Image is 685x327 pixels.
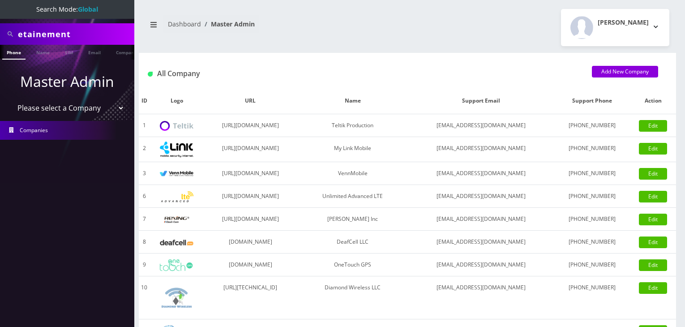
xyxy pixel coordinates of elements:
[204,276,297,319] td: [URL][TECHNICAL_ID]
[639,259,667,271] a: Edit
[561,9,669,46] button: [PERSON_NAME]
[639,120,667,132] a: Edit
[592,66,658,77] a: Add New Company
[160,240,193,245] img: DeafCell LLC
[2,45,26,60] a: Phone
[150,88,204,114] th: Logo
[409,276,554,319] td: [EMAIL_ADDRESS][DOMAIN_NAME]
[409,231,554,254] td: [EMAIL_ADDRESS][DOMAIN_NAME]
[204,88,297,114] th: URL
[139,276,150,319] td: 10
[160,171,193,177] img: VennMobile
[160,215,193,224] img: Rexing Inc
[409,114,554,137] td: [EMAIL_ADDRESS][DOMAIN_NAME]
[297,254,409,276] td: OneTouch GPS
[639,237,667,248] a: Edit
[639,214,667,225] a: Edit
[204,231,297,254] td: [DOMAIN_NAME]
[554,137,630,162] td: [PHONE_NUMBER]
[84,45,105,59] a: Email
[139,254,150,276] td: 9
[409,137,554,162] td: [EMAIL_ADDRESS][DOMAIN_NAME]
[409,185,554,208] td: [EMAIL_ADDRESS][DOMAIN_NAME]
[139,88,150,114] th: ID
[139,185,150,208] td: 6
[148,69,578,78] h1: All Company
[297,114,409,137] td: Teltik Production
[139,162,150,185] td: 3
[639,191,667,202] a: Edit
[639,143,667,155] a: Edit
[639,282,667,294] a: Edit
[148,72,153,77] img: All Company
[139,208,150,231] td: 7
[639,168,667,180] a: Edit
[160,259,193,271] img: OneTouch GPS
[60,45,77,59] a: SIM
[204,208,297,231] td: [URL][DOMAIN_NAME]
[554,162,630,185] td: [PHONE_NUMBER]
[32,45,54,59] a: Name
[78,5,98,13] strong: Global
[36,5,98,13] span: Search Mode:
[204,162,297,185] td: [URL][DOMAIN_NAME]
[201,19,255,29] li: Master Admin
[554,254,630,276] td: [PHONE_NUMBER]
[297,162,409,185] td: VennMobile
[204,137,297,162] td: [URL][DOMAIN_NAME]
[168,20,201,28] a: Dashboard
[297,137,409,162] td: My Link Mobile
[409,208,554,231] td: [EMAIL_ADDRESS][DOMAIN_NAME]
[160,142,193,157] img: My Link Mobile
[20,126,48,134] span: Companies
[554,231,630,254] td: [PHONE_NUMBER]
[204,185,297,208] td: [URL][DOMAIN_NAME]
[160,121,193,131] img: Teltik Production
[139,114,150,137] td: 1
[598,19,649,26] h2: [PERSON_NAME]
[630,88,676,114] th: Action
[111,45,141,59] a: Company
[297,88,409,114] th: Name
[146,15,401,40] nav: breadcrumb
[18,26,132,43] input: Search All Companies
[139,137,150,162] td: 2
[297,231,409,254] td: DeafCell LLC
[409,162,554,185] td: [EMAIL_ADDRESS][DOMAIN_NAME]
[160,191,193,202] img: Unlimited Advanced LTE
[160,281,193,314] img: Diamond Wireless LLC
[554,276,630,319] td: [PHONE_NUMBER]
[297,185,409,208] td: Unlimited Advanced LTE
[297,276,409,319] td: Diamond Wireless LLC
[204,114,297,137] td: [URL][DOMAIN_NAME]
[554,88,630,114] th: Support Phone
[139,231,150,254] td: 8
[554,114,630,137] td: [PHONE_NUMBER]
[409,88,554,114] th: Support Email
[554,185,630,208] td: [PHONE_NUMBER]
[204,254,297,276] td: [DOMAIN_NAME]
[409,254,554,276] td: [EMAIL_ADDRESS][DOMAIN_NAME]
[554,208,630,231] td: [PHONE_NUMBER]
[297,208,409,231] td: [PERSON_NAME] Inc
